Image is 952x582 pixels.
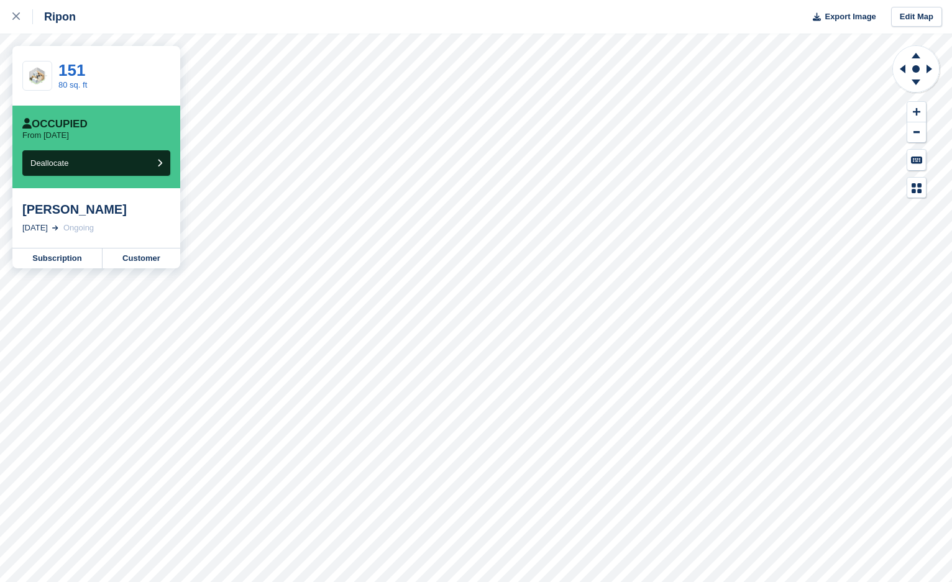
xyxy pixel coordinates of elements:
[22,130,69,140] p: From [DATE]
[22,150,170,176] button: Deallocate
[907,150,926,170] button: Keyboard Shortcuts
[907,178,926,198] button: Map Legend
[58,61,85,80] a: 151
[891,7,942,27] a: Edit Map
[22,118,88,130] div: Occupied
[30,158,68,168] span: Deallocate
[825,11,876,23] span: Export Image
[103,248,180,268] a: Customer
[805,7,876,27] button: Export Image
[52,225,58,230] img: arrow-right-light-icn-cde0832a797a2874e46488d9cf13f60e5c3a73dbe684e267c42b8395dfbc2abf.svg
[22,202,170,217] div: [PERSON_NAME]
[63,222,94,234] div: Ongoing
[907,102,926,122] button: Zoom In
[12,248,103,268] a: Subscription
[58,80,87,89] a: 80 sq. ft
[907,122,926,143] button: Zoom Out
[33,9,76,24] div: Ripon
[22,222,48,234] div: [DATE]
[23,66,52,86] img: SCA-80sqft.jpg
